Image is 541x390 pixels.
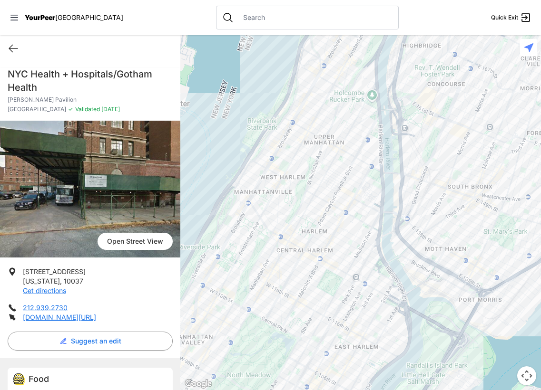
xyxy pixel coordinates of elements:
[55,13,123,21] span: [GEOGRAPHIC_DATA]
[29,374,49,384] span: Food
[237,13,393,22] input: Search
[491,14,518,21] span: Quick Exit
[23,277,60,285] span: [US_STATE]
[23,267,86,276] span: [STREET_ADDRESS]
[491,12,531,23] a: Quick Exit
[8,332,173,351] button: Suggest an edit
[8,67,173,94] h1: NYC Health + Hospitals/Gotham Health
[8,96,173,104] p: [PERSON_NAME] Pavilion
[68,105,73,113] span: ✓
[71,336,121,346] span: Suggest an edit
[183,378,214,390] a: Open this area in Google Maps (opens a new window)
[25,13,55,21] span: YourPeer
[100,105,120,113] span: [DATE]
[183,378,214,390] img: Google
[8,105,66,113] span: [GEOGRAPHIC_DATA]
[23,313,96,321] a: [DOMAIN_NAME][URL]
[64,277,83,285] span: 10037
[23,304,68,312] a: 212.939.2730
[75,105,100,113] span: Validated
[25,15,123,20] a: YourPeer[GEOGRAPHIC_DATA]
[23,286,66,295] a: Get directions
[60,277,62,285] span: ,
[517,366,536,385] button: Map camera controls
[98,233,173,250] span: Open Street View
